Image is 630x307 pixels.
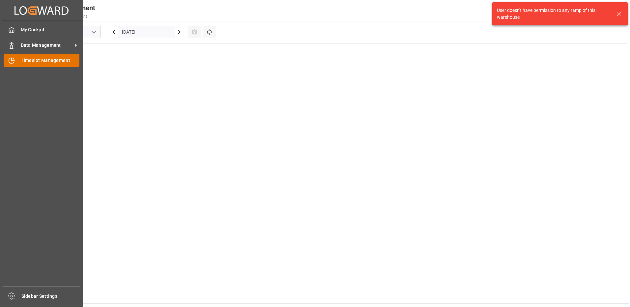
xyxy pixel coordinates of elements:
a: Timeslot Management [4,54,79,67]
span: Sidebar Settings [21,293,80,300]
input: DD.MM.YYYY [118,26,175,38]
a: My Cockpit [4,23,79,36]
span: Timeslot Management [21,57,80,64]
div: User doesn't have permission to any ramp of this warehouse [497,7,610,21]
button: open menu [89,27,99,37]
span: My Cockpit [21,26,80,33]
span: Data Management [21,42,73,49]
